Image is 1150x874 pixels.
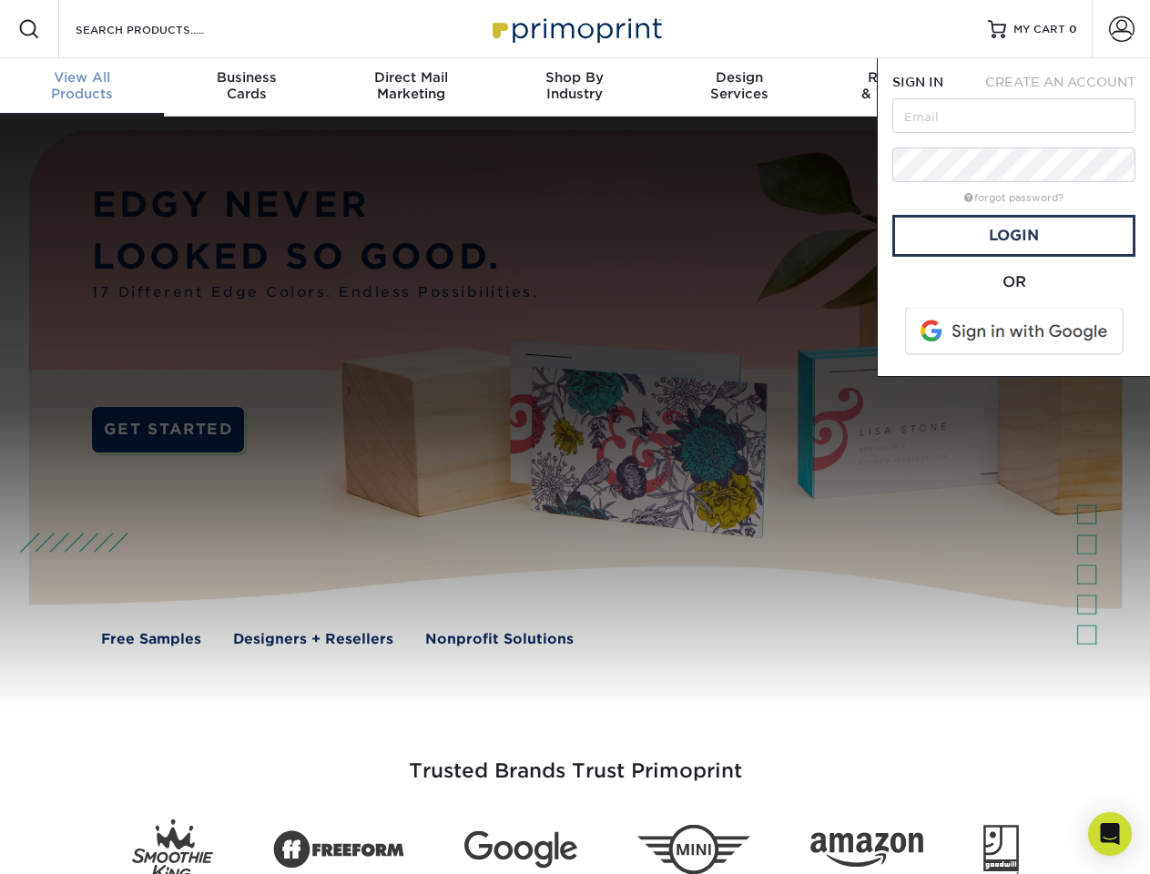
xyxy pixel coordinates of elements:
[821,69,985,102] div: & Templates
[821,69,985,86] span: Resources
[329,58,493,117] a: Direct MailMarketing
[5,818,155,868] iframe: Google Customer Reviews
[657,69,821,86] span: Design
[983,825,1019,874] img: Goodwill
[1069,23,1077,36] span: 0
[892,98,1135,133] input: Email
[329,69,493,86] span: Direct Mail
[464,831,577,869] img: Google
[74,18,251,40] input: SEARCH PRODUCTS.....
[43,716,1108,805] h3: Trusted Brands Trust Primoprint
[329,69,493,102] div: Marketing
[1088,812,1132,856] div: Open Intercom Messenger
[821,58,985,117] a: Resources& Templates
[164,69,328,102] div: Cards
[892,271,1135,293] div: OR
[985,75,1135,89] span: CREATE AN ACCOUNT
[964,192,1063,204] a: forgot password?
[657,69,821,102] div: Services
[810,833,923,868] img: Amazon
[484,9,667,48] img: Primoprint
[493,58,656,117] a: Shop ByIndustry
[892,75,943,89] span: SIGN IN
[164,58,328,117] a: BusinessCards
[493,69,656,102] div: Industry
[892,215,1135,257] a: Login
[1013,22,1065,37] span: MY CART
[164,69,328,86] span: Business
[493,69,656,86] span: Shop By
[657,58,821,117] a: DesignServices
